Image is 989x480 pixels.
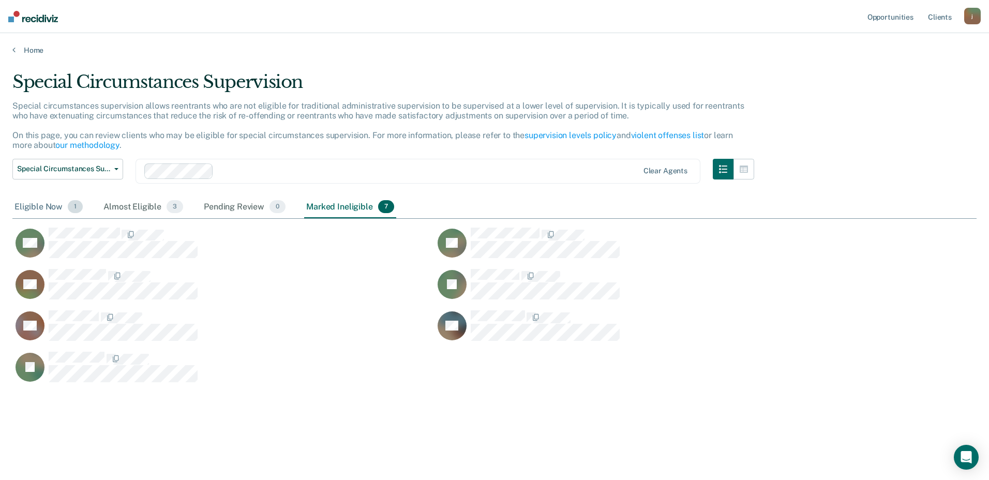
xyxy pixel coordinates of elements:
[434,268,857,310] div: CaseloadOpportunityCell-185JE
[68,200,83,214] span: 1
[12,46,977,55] a: Home
[12,196,85,219] div: Eligible Now1
[12,101,744,151] p: Special circumstances supervision allows reentrants who are not eligible for traditional administ...
[202,196,288,219] div: Pending Review0
[12,351,434,393] div: CaseloadOpportunityCell-071AQ
[12,71,754,101] div: Special Circumstances Supervision
[434,310,857,351] div: CaseloadOpportunityCell-483EA
[167,200,183,214] span: 3
[269,200,286,214] span: 0
[631,130,705,140] a: violent offenses list
[17,164,110,173] span: Special Circumstances Supervision
[434,227,857,268] div: CaseloadOpportunityCell-8693P
[55,140,119,150] a: our methodology
[12,227,434,268] div: CaseloadOpportunityCell-224FY
[378,200,394,214] span: 7
[525,130,617,140] a: supervision levels policy
[964,8,981,24] button: j
[101,196,185,219] div: Almost Eligible3
[12,310,434,351] div: CaseloadOpportunityCell-9815R
[954,445,979,470] div: Open Intercom Messenger
[12,159,123,179] button: Special Circumstances Supervision
[12,268,434,310] div: CaseloadOpportunityCell-371HV
[8,11,58,22] img: Recidiviz
[304,196,396,219] div: Marked Ineligible7
[643,167,687,175] div: Clear agents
